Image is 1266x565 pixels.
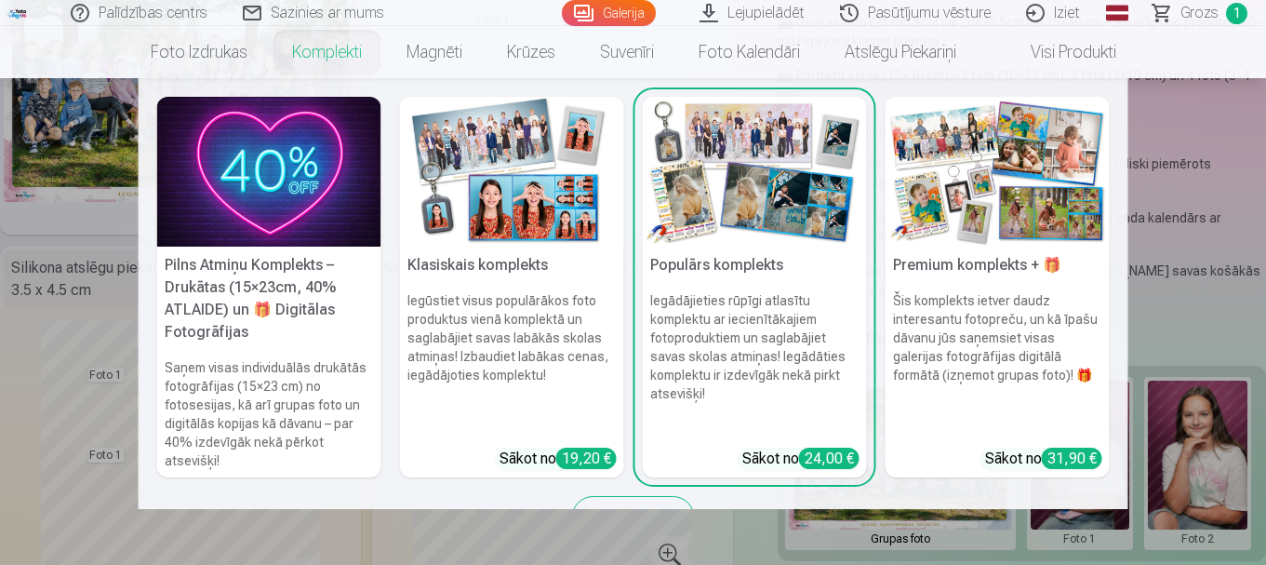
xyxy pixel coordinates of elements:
[128,26,270,78] a: Foto izdrukas
[556,448,617,469] div: 19,20 €
[157,97,381,478] a: Pilns Atmiņu Komplekts – Drukātas (15×23cm, 40% ATLAIDE) un 🎁 Digitālas Fotogrāfijas Pilns Atmiņu...
[400,97,624,478] a: Klasiskais komplektsKlasiskais komplektsIegūstiet visus populārākos foto produktus vienā komplekt...
[1180,2,1219,24] span: Grozs
[886,97,1110,247] img: Premium komplekts + 🎁
[742,448,860,470] div: Sākot no
[1042,448,1102,469] div: 31,90 €
[886,97,1110,478] a: Premium komplekts + 🎁 Premium komplekts + 🎁Šis komplekts ietver daudz interesantu fotopreču, un k...
[886,284,1110,440] h6: Šis komplekts ietver daudz interesantu fotopreču, un kā īpašu dāvanu jūs saņemsiet visas galerija...
[822,26,979,78] a: Atslēgu piekariņi
[643,97,867,478] a: Populārs komplektsPopulārs komplektsIegādājieties rūpīgi atlasītu komplektu ar iecienītākajiem fo...
[500,448,617,470] div: Sākot no
[485,26,578,78] a: Krūzes
[643,97,867,247] img: Populārs komplekts
[157,351,381,478] h6: Saņem visas individuālās drukātās fotogrāfijas (15×23 cm) no fotosesijas, kā arī grupas foto un d...
[572,496,695,539] div: See all products
[1226,3,1247,24] span: 1
[886,247,1110,284] h5: Premium komplekts + 🎁
[979,26,1139,78] a: Visi produkti
[400,284,624,440] h6: Iegūstiet visus populārākos foto produktus vienā komplektā un saglabājiet savas labākās skolas at...
[400,247,624,284] h5: Klasiskais komplekts
[676,26,822,78] a: Foto kalendāri
[578,26,676,78] a: Suvenīri
[384,26,485,78] a: Magnēti
[572,506,695,526] a: See all products
[157,97,381,247] img: Pilns Atmiņu Komplekts – Drukātas (15×23cm, 40% ATLAIDE) un 🎁 Digitālas Fotogrāfijas
[799,448,860,469] div: 24,00 €
[7,7,28,19] img: /fa1
[985,448,1102,470] div: Sākot no
[643,284,867,440] h6: Iegādājieties rūpīgi atlasītu komplektu ar iecienītākajiem fotoproduktiem un saglabājiet savas sk...
[400,97,624,247] img: Klasiskais komplekts
[157,247,381,351] h5: Pilns Atmiņu Komplekts – Drukātas (15×23cm, 40% ATLAIDE) un 🎁 Digitālas Fotogrāfijas
[270,26,384,78] a: Komplekti
[643,247,867,284] h5: Populārs komplekts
